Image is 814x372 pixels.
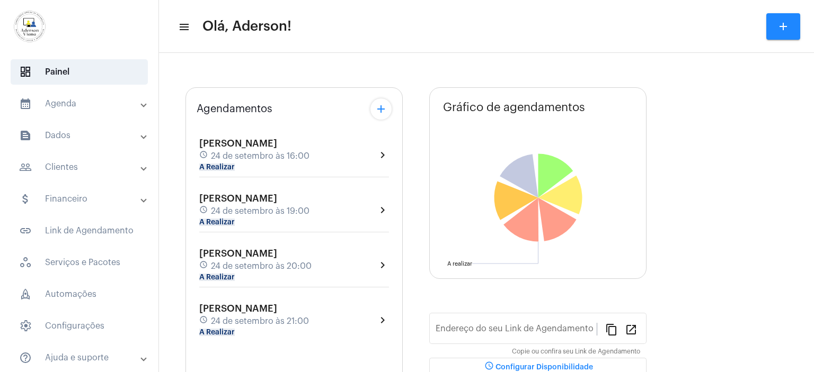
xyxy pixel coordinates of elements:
[211,316,309,326] span: 24 de setembro às 21:00
[11,282,148,307] span: Automações
[211,151,309,161] span: 24 de setembro às 16:00
[777,20,790,33] mat-icon: add
[19,66,32,78] span: sidenav icon
[211,206,309,216] span: 24 de setembro às 19:00
[178,21,189,33] mat-icon: sidenav icon
[199,329,235,336] mat-chip: A Realizar
[605,323,618,335] mat-icon: content_copy
[19,129,141,142] mat-panel-title: Dados
[19,288,32,301] span: sidenav icon
[447,261,472,267] text: A realizar
[6,345,158,370] mat-expansion-panel-header: sidenav iconAjuda e suporte
[625,323,638,335] mat-icon: open_in_new
[19,224,32,237] mat-icon: sidenav icon
[19,256,32,269] span: sidenav icon
[11,313,148,339] span: Configurações
[8,5,51,48] img: d7e3195d-0907-1efa-a796-b593d293ae59.png
[197,103,272,115] span: Agendamentos
[512,348,640,356] mat-hint: Copie ou confira seu Link de Agendamento
[19,193,32,205] mat-icon: sidenav icon
[376,149,389,161] mat-icon: chevron_right
[199,249,277,258] span: [PERSON_NAME]
[19,97,141,110] mat-panel-title: Agenda
[202,18,291,35] span: Olá, Aderson!
[375,103,387,115] mat-icon: add
[376,204,389,216] mat-icon: chevron_right
[11,250,148,275] span: Serviços e Pacotes
[19,129,32,142] mat-icon: sidenav icon
[6,91,158,116] mat-expansion-panel-header: sidenav iconAgenda
[11,218,148,243] span: Link de Agendamento
[483,364,593,371] span: Configurar Disponibilidade
[19,97,32,110] mat-icon: sidenav icon
[6,123,158,148] mat-expansion-panel-header: sidenav iconDados
[6,155,158,180] mat-expansion-panel-header: sidenav iconClientes
[211,261,312,271] span: 24 de setembro às 20:00
[6,186,158,212] mat-expansion-panel-header: sidenav iconFinanceiro
[199,304,277,313] span: [PERSON_NAME]
[19,161,141,174] mat-panel-title: Clientes
[199,194,277,203] span: [PERSON_NAME]
[19,320,32,332] span: sidenav icon
[199,260,209,272] mat-icon: schedule
[436,326,597,335] input: Link
[376,314,389,326] mat-icon: chevron_right
[19,351,32,364] mat-icon: sidenav icon
[199,315,209,327] mat-icon: schedule
[199,219,235,226] mat-chip: A Realizar
[443,101,585,114] span: Gráfico de agendamentos
[376,259,389,271] mat-icon: chevron_right
[199,164,235,171] mat-chip: A Realizar
[199,205,209,217] mat-icon: schedule
[11,59,148,85] span: Painel
[19,351,141,364] mat-panel-title: Ajuda e suporte
[199,150,209,162] mat-icon: schedule
[199,274,235,281] mat-chip: A Realizar
[199,139,277,148] span: [PERSON_NAME]
[19,193,141,205] mat-panel-title: Financeiro
[19,161,32,174] mat-icon: sidenav icon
